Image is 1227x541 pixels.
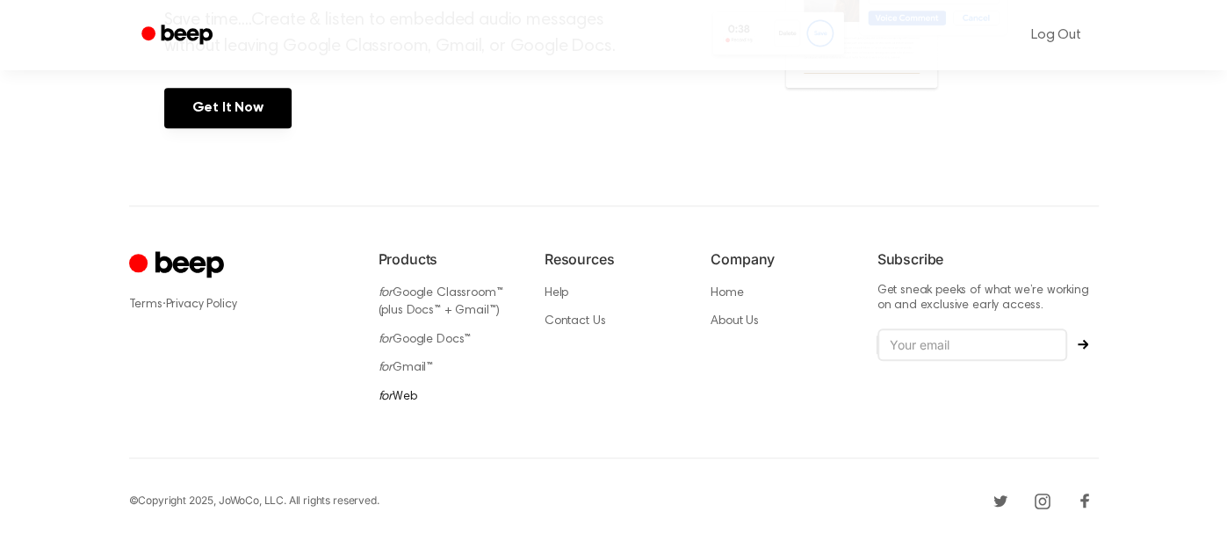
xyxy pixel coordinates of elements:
[711,315,759,328] a: About Us
[1067,339,1099,350] button: Subscribe
[129,18,228,53] a: Beep
[545,315,605,328] a: Contact Us
[711,249,848,270] h6: Company
[379,249,516,270] h6: Products
[379,287,503,318] a: forGoogle Classroom™ (plus Docs™ + Gmail™)
[877,284,1099,314] p: Get sneak peeks of what we’re working on and exclusive early access.
[545,249,682,270] h6: Resources
[986,487,1014,515] a: Twitter
[164,88,292,128] a: Get It Now
[379,362,393,374] i: for
[711,287,743,299] a: Home
[379,334,472,346] a: forGoogle Docs™
[166,299,237,311] a: Privacy Policy
[379,334,393,346] i: for
[129,493,379,509] div: © Copyright 2025, JoWoCo, LLC. All rights reserved.
[545,287,568,299] a: Help
[379,391,417,403] a: forWeb
[129,295,350,314] div: ·
[877,328,1067,362] input: Your email
[379,391,393,403] i: for
[129,249,228,283] a: Cruip
[379,287,393,299] i: for
[1029,487,1057,515] a: Instagram
[877,249,1099,270] h6: Subscribe
[1071,487,1099,515] a: Facebook
[379,362,434,374] a: forGmail™
[1014,14,1099,56] a: Log Out
[129,299,162,311] a: Terms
